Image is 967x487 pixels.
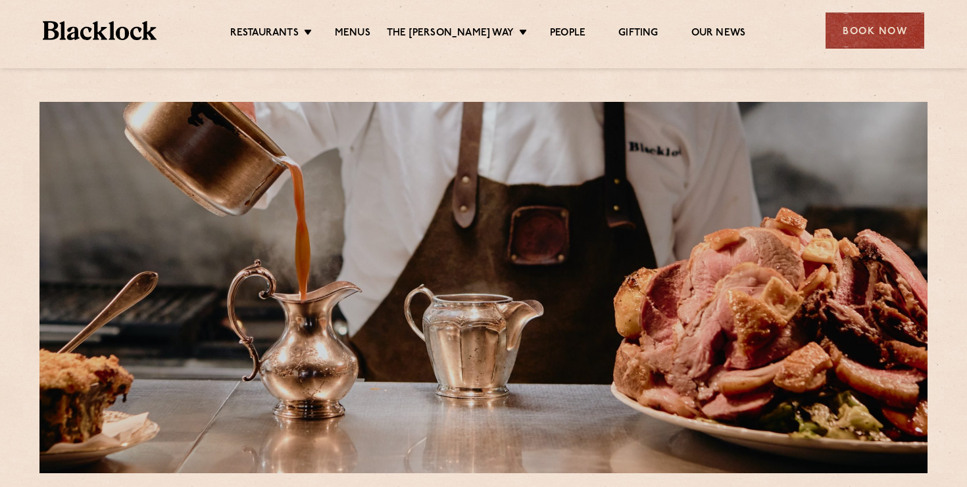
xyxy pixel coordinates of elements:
[387,27,514,41] a: The [PERSON_NAME] Way
[230,27,299,41] a: Restaurants
[550,27,585,41] a: People
[618,27,658,41] a: Gifting
[691,27,746,41] a: Our News
[43,21,157,40] img: BL_Textured_Logo-footer-cropped.svg
[826,12,924,49] div: Book Now
[335,27,370,41] a: Menus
